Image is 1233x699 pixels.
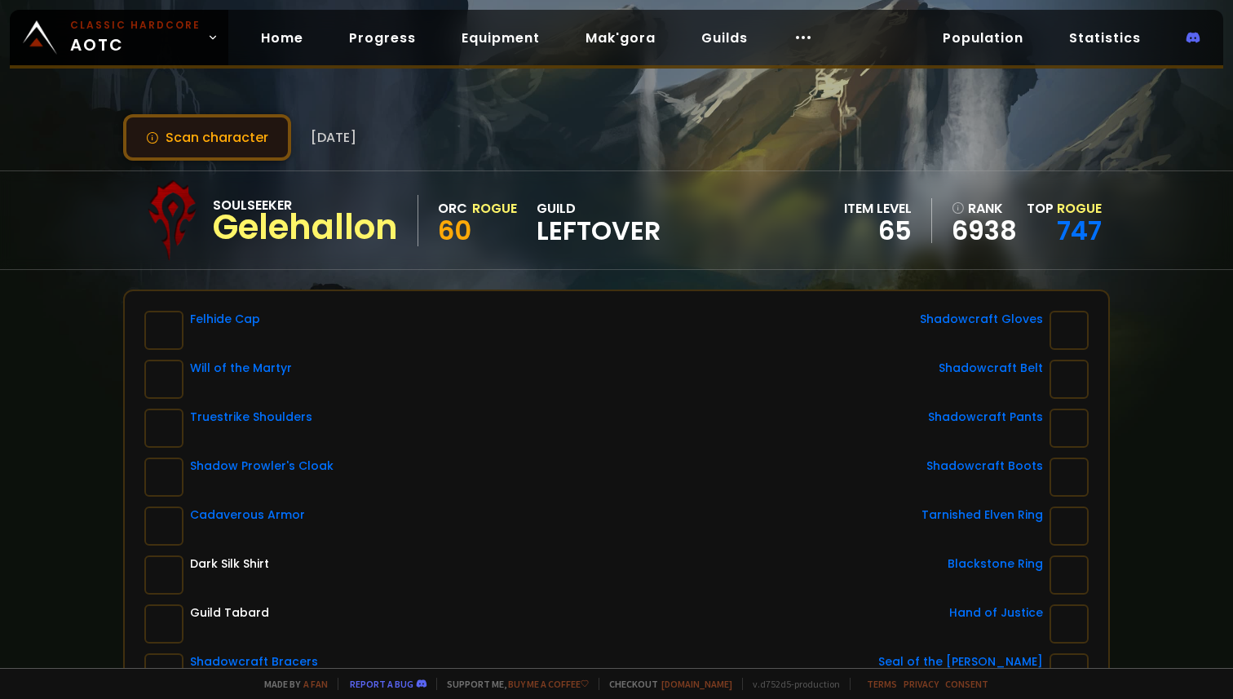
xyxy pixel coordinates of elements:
[70,18,201,57] span: AOTC
[1050,311,1089,350] img: item-16712
[123,114,291,161] button: Scan character
[144,507,183,546] img: item-14637
[70,18,201,33] small: Classic Hardcore
[436,678,589,690] span: Support me,
[144,555,183,595] img: item-4333
[213,195,398,215] div: Soulseeker
[928,409,1043,426] div: Shadowcraft Pants
[948,555,1043,573] div: Blackstone Ring
[572,21,669,55] a: Mak'gora
[930,21,1036,55] a: Population
[144,604,183,644] img: item-5976
[939,360,1043,377] div: Shadowcraft Belt
[688,21,761,55] a: Guilds
[438,198,467,219] div: Orc
[190,507,305,524] div: Cadaverous Armor
[1050,507,1089,546] img: item-18500
[1050,458,1089,497] img: item-16711
[254,678,328,690] span: Made by
[336,21,429,55] a: Progress
[949,604,1043,622] div: Hand of Justice
[508,678,589,690] a: Buy me a coffee
[661,678,732,690] a: [DOMAIN_NAME]
[10,10,228,65] a: Classic HardcoreAOTC
[190,653,318,670] div: Shadowcraft Bracers
[844,219,912,243] div: 65
[190,409,312,426] div: Truestrike Shoulders
[1027,198,1102,219] div: Top
[190,604,269,622] div: Guild Tabard
[449,21,553,55] a: Equipment
[867,678,897,690] a: Terms
[1050,360,1089,399] img: item-16713
[144,409,183,448] img: item-12927
[952,198,1017,219] div: rank
[213,215,398,240] div: Gelehallon
[1057,199,1102,218] span: Rogue
[921,507,1043,524] div: Tarnished Elven Ring
[350,678,413,690] a: Report a bug
[303,678,328,690] a: a fan
[472,198,517,219] div: Rogue
[1057,212,1102,249] a: 747
[742,678,840,690] span: v. d752d5 - production
[945,678,988,690] a: Consent
[190,555,269,573] div: Dark Silk Shirt
[920,311,1043,328] div: Shadowcraft Gloves
[1056,21,1154,55] a: Statistics
[599,678,732,690] span: Checkout
[1050,555,1089,595] img: item-17713
[438,212,471,249] span: 60
[144,311,183,350] img: item-18325
[926,458,1043,475] div: Shadowcraft Boots
[904,678,939,690] a: Privacy
[190,311,260,328] div: Felhide Cap
[537,198,661,243] div: guild
[537,219,661,243] span: LEFTOVER
[1050,604,1089,644] img: item-11815
[190,458,334,475] div: Shadow Prowler's Cloak
[248,21,316,55] a: Home
[190,360,292,377] div: Will of the Martyr
[878,653,1043,670] div: Seal of the [PERSON_NAME]
[311,127,356,148] span: [DATE]
[144,360,183,399] img: item-17044
[1050,409,1089,448] img: item-16709
[952,219,1017,243] a: 6938
[144,458,183,497] img: item-22269
[844,198,912,219] div: item level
